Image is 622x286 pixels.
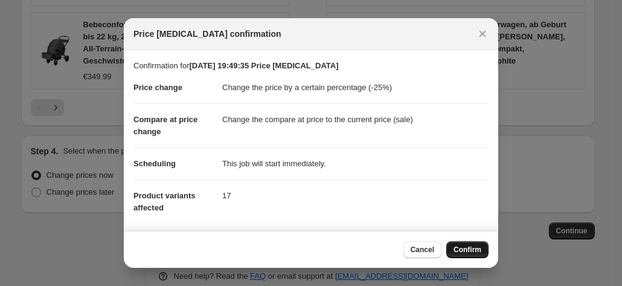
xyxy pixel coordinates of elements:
dd: Change the price by a certain percentage (-25%) [222,72,489,103]
p: Confirmation for [133,60,489,72]
button: Cancel [403,241,441,258]
b: [DATE] 19:49:35 Price [MEDICAL_DATA] [189,61,338,70]
span: Product variants affected [133,191,196,212]
span: Cancel [411,245,434,255]
dd: 17 [222,180,489,212]
button: Close [474,25,491,42]
dd: This job will start immediately. [222,148,489,180]
span: Scheduling [133,159,176,168]
span: Price [MEDICAL_DATA] confirmation [133,28,281,40]
button: Confirm [446,241,489,258]
span: Price change [133,83,182,92]
span: Compare at price change [133,115,197,136]
dd: Change the compare at price to the current price (sale) [222,103,489,135]
span: Confirm [454,245,481,255]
